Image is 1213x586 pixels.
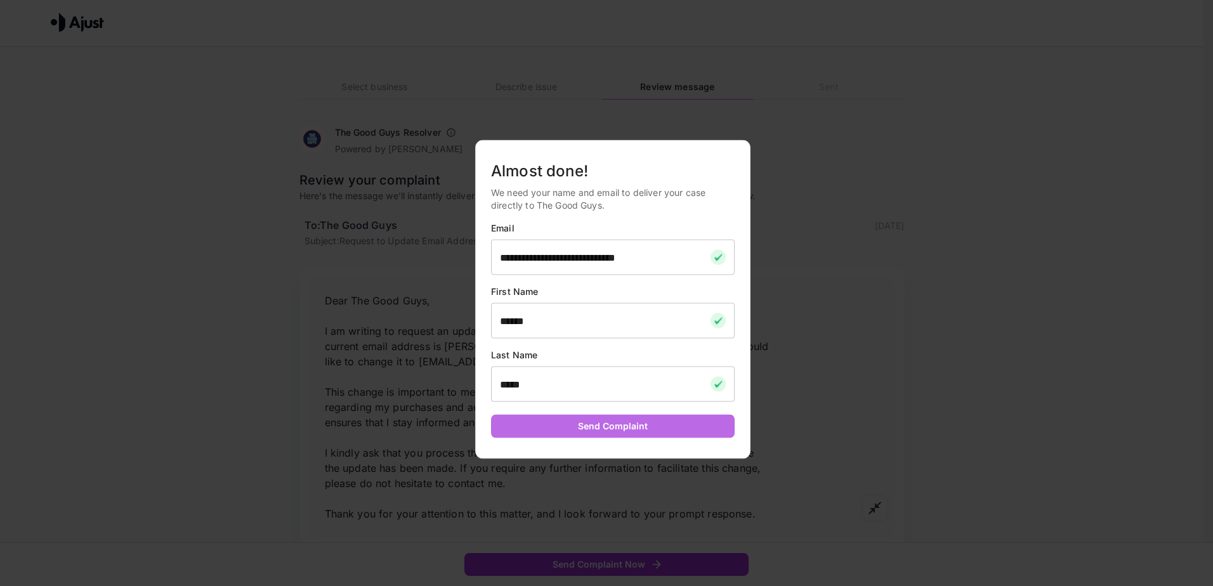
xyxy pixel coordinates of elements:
[491,285,735,298] p: First Name
[491,186,735,212] p: We need your name and email to deliver your case directly to The Good Guys.
[491,222,735,235] p: Email
[711,250,726,265] img: checkmark
[711,377,726,392] img: checkmark
[711,313,726,329] img: checkmark
[491,415,735,438] button: Send Complaint
[491,161,735,181] h5: Almost done!
[491,349,735,361] p: Last Name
